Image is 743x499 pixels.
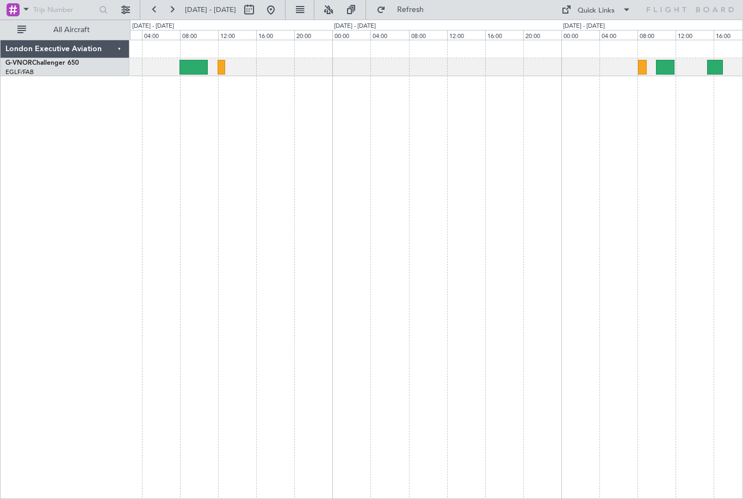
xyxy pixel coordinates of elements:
[5,68,34,76] a: EGLF/FAB
[578,5,615,16] div: Quick Links
[370,30,408,40] div: 04:00
[12,21,118,39] button: All Aircraft
[637,30,676,40] div: 08:00
[556,1,636,19] button: Quick Links
[142,30,180,40] div: 04:00
[185,5,236,15] span: [DATE] - [DATE]
[132,22,174,31] div: [DATE] - [DATE]
[294,30,332,40] div: 20:00
[676,30,714,40] div: 12:00
[561,30,599,40] div: 00:00
[334,22,376,31] div: [DATE] - [DATE]
[563,22,605,31] div: [DATE] - [DATE]
[332,30,370,40] div: 00:00
[371,1,437,19] button: Refresh
[5,60,79,66] a: G-VNORChallenger 650
[523,30,561,40] div: 20:00
[33,2,96,18] input: Trip Number
[180,30,218,40] div: 08:00
[28,26,115,34] span: All Aircraft
[485,30,523,40] div: 16:00
[256,30,294,40] div: 16:00
[5,60,32,66] span: G-VNOR
[409,30,447,40] div: 08:00
[218,30,256,40] div: 12:00
[388,6,434,14] span: Refresh
[447,30,485,40] div: 12:00
[599,30,637,40] div: 04:00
